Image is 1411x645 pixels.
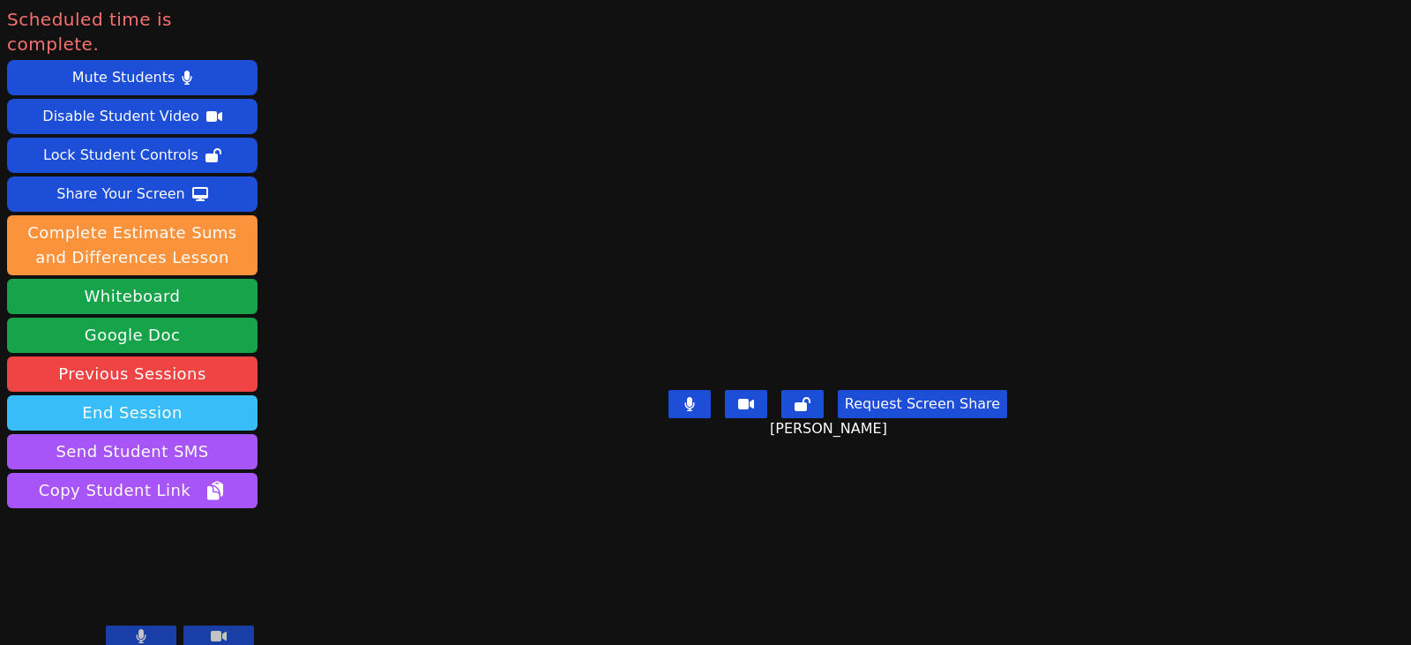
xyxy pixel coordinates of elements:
button: Whiteboard [7,279,258,314]
button: End Session [7,395,258,431]
a: Previous Sessions [7,356,258,392]
span: Copy Student Link [39,478,226,503]
div: Lock Student Controls [43,141,198,169]
div: Share Your Screen [56,180,185,208]
button: Copy Student Link [7,473,258,508]
button: Lock Student Controls [7,138,258,173]
button: Request Screen Share [838,390,1007,418]
button: Disable Student Video [7,99,258,134]
button: Mute Students [7,60,258,95]
button: Complete Estimate Sums and Differences Lesson [7,215,258,275]
span: [PERSON_NAME] [770,418,892,439]
button: Send Student SMS [7,434,258,469]
div: Disable Student Video [42,102,198,131]
span: Scheduled time is complete. [7,7,258,56]
button: Share Your Screen [7,176,258,212]
a: Google Doc [7,318,258,353]
div: Mute Students [72,64,175,92]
